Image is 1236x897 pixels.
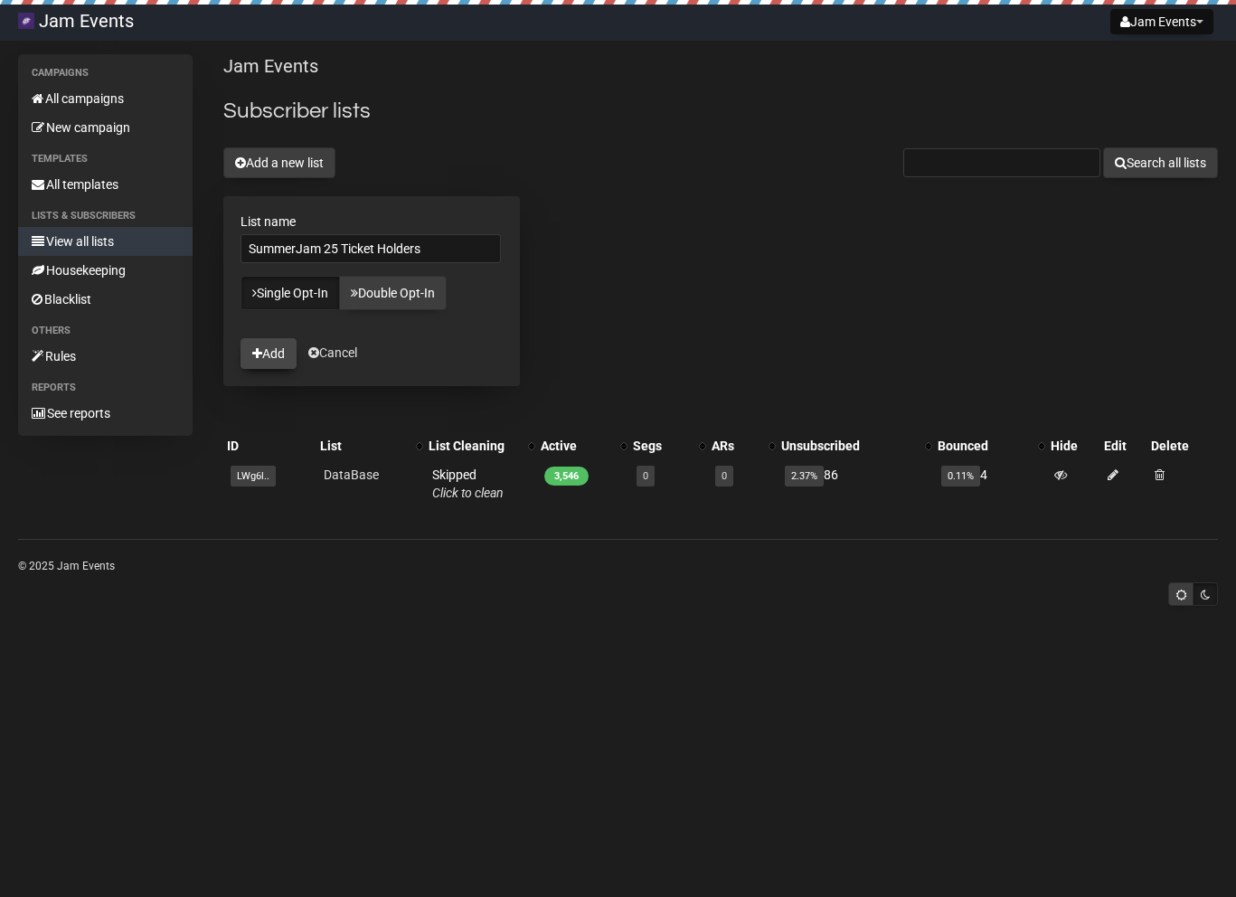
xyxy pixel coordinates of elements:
[241,338,297,369] button: Add
[18,556,1218,576] p: © 2025 Jam Events
[18,399,193,428] a: See reports
[316,433,425,458] th: List: No sort applied, activate to apply an ascending sort
[241,234,501,263] input: The name of your new list
[308,345,357,360] a: Cancel
[227,437,313,455] div: ID
[425,433,537,458] th: List Cleaning: No sort applied, activate to apply an ascending sort
[541,437,611,455] div: Active
[241,276,340,310] a: Single Opt-In
[938,437,1029,455] div: Bounced
[544,467,589,486] span: 3,546
[18,227,193,256] a: View all lists
[18,320,193,342] li: Others
[18,113,193,142] a: New campaign
[432,486,504,500] a: Click to clean
[934,433,1047,458] th: Bounced: No sort applied, activate to apply an ascending sort
[778,433,934,458] th: Unsubscribed: No sort applied, activate to apply an ascending sort
[1147,433,1218,458] th: Delete: No sort applied, sorting is disabled
[18,256,193,285] a: Housekeeping
[1100,433,1147,458] th: Edit: No sort applied, sorting is disabled
[429,437,519,455] div: List Cleaning
[781,437,916,455] div: Unsubscribed
[629,433,708,458] th: Segs: No sort applied, activate to apply an ascending sort
[18,170,193,199] a: All templates
[722,470,727,482] a: 0
[223,433,316,458] th: ID: No sort applied, sorting is disabled
[633,437,690,455] div: Segs
[1103,147,1218,178] button: Search all lists
[18,377,193,399] li: Reports
[18,285,193,314] a: Blacklist
[18,62,193,84] li: Campaigns
[231,466,276,486] span: LWg6l..
[18,205,193,227] li: Lists & subscribers
[1104,437,1144,455] div: Edit
[339,276,447,310] a: Double Opt-In
[1110,9,1213,34] button: Jam Events
[1047,433,1100,458] th: Hide: No sort applied, sorting is disabled
[1151,437,1214,455] div: Delete
[223,54,1218,79] p: Jam Events
[934,458,1047,509] td: 4
[941,466,980,486] span: 0.11%
[324,467,379,482] a: DataBase
[643,470,648,482] a: 0
[223,147,335,178] button: Add a new list
[712,437,760,455] div: ARs
[1051,437,1097,455] div: Hide
[18,342,193,371] a: Rules
[223,95,1218,127] h2: Subscriber lists
[778,458,934,509] td: 86
[785,466,824,486] span: 2.37%
[432,467,504,500] span: Skipped
[18,13,34,29] img: 3.jpeg
[320,437,407,455] div: List
[537,433,629,458] th: Active: No sort applied, activate to apply an ascending sort
[18,148,193,170] li: Templates
[241,213,503,230] label: List name
[18,84,193,113] a: All campaigns
[708,433,778,458] th: ARs: No sort applied, activate to apply an ascending sort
